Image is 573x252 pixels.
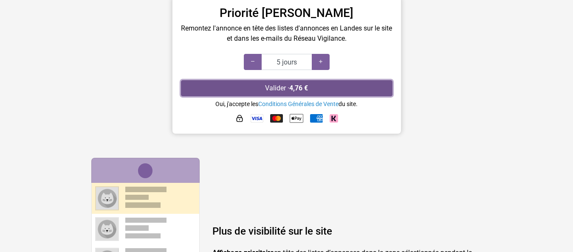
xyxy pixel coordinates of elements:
img: Klarna [330,114,338,123]
a: Conditions Générales de Vente [258,101,339,107]
button: Valider ·4,76 € [181,80,392,96]
img: Mastercard [270,114,283,123]
img: Visa [251,114,263,123]
img: HTTPS : paiement sécurisé [235,114,244,123]
p: Remontez l'annonce en tête des listes d'annonces en Landes sur le site et dans les e-mails du Rés... [181,23,392,44]
strong: 4,76 € [289,84,308,92]
img: American Express [310,114,323,123]
small: Oui, j'accepte les du site. [215,101,358,107]
h3: Priorité [PERSON_NAME] [181,6,392,20]
img: Apple Pay [290,112,303,125]
h4: Plus de visibilité sur le site [212,225,482,238]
